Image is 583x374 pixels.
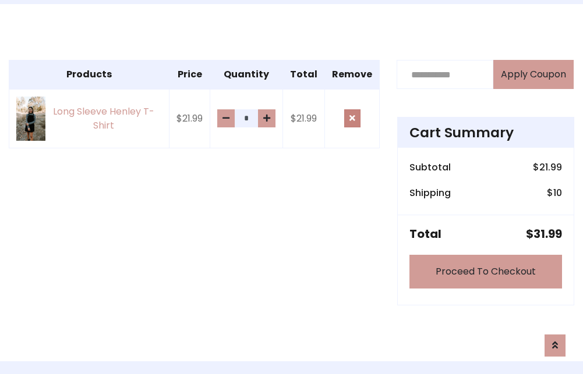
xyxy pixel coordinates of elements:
h6: $ [547,187,562,198]
th: Quantity [210,60,283,90]
th: Total [283,60,325,90]
th: Remove [325,60,380,90]
h6: $ [533,162,562,173]
h5: Total [409,227,441,241]
h6: Subtotal [409,162,451,173]
h6: Shipping [409,187,451,198]
th: Products [9,60,169,90]
td: $21.99 [169,89,210,148]
span: 21.99 [539,161,562,174]
h4: Cart Summary [409,124,562,141]
th: Price [169,60,210,90]
td: $21.99 [283,89,325,148]
a: Proceed To Checkout [409,255,562,288]
span: 31.99 [533,226,562,242]
h5: $ [526,227,562,241]
span: 10 [553,186,562,200]
a: Long Sleeve Henley T-Shirt [16,97,162,140]
button: Apply Coupon [493,60,574,89]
